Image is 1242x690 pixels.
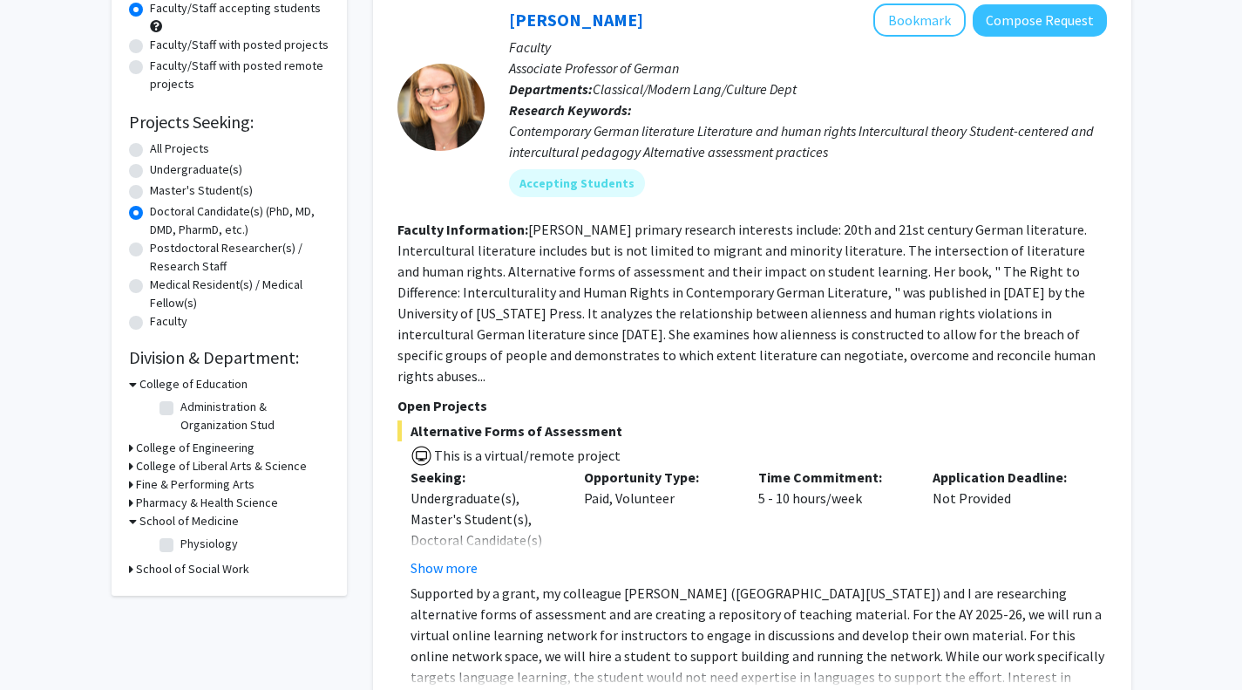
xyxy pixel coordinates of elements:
div: Not Provided [920,467,1094,578]
label: Faculty [150,312,187,331]
h3: Fine & Performing Arts [136,475,255,494]
label: Faculty/Staff with posted projects [150,36,329,54]
div: Contemporary German literature Literature and human rights Intercultural theory Student-centered ... [509,120,1107,162]
h3: College of Education [139,375,248,393]
label: Faculty/Staff with posted remote projects [150,57,329,93]
p: Time Commitment: [758,467,906,488]
p: Opportunity Type: [584,467,732,488]
label: Master's Student(s) [150,181,253,200]
button: Add Nicole Coleman to Bookmarks [873,3,966,37]
mat-chip: Accepting Students [509,169,645,197]
label: Doctoral Candidate(s) (PhD, MD, DMD, PharmD, etc.) [150,202,329,239]
b: Research Keywords: [509,101,632,119]
h2: Division & Department: [129,347,329,368]
p: Associate Professor of German [509,58,1107,79]
span: This is a virtual/remote project [432,447,621,464]
a: [PERSON_NAME] [509,9,643,31]
h3: School of Social Work [136,560,249,578]
h2: Projects Seeking: [129,112,329,133]
p: Application Deadline: [933,467,1081,488]
div: Undergraduate(s), Master's Student(s), Doctoral Candidate(s) (PhD, MD, DMD, PharmD, etc.) [411,488,559,592]
h3: College of Engineering [136,439,255,457]
span: Alternative Forms of Assessment [397,420,1107,441]
label: Undergraduate(s) [150,161,242,179]
fg-read-more: [PERSON_NAME] primary research interests include: 20th and 21st century German literature. Interc... [397,221,1096,385]
label: Administration & Organization Stud [180,398,325,434]
h3: College of Liberal Arts & Science [136,457,307,475]
div: Paid, Volunteer [571,467,745,578]
span: Classical/Modern Lang/Culture Dept [593,80,797,98]
p: Faculty [509,37,1107,58]
label: Medical Resident(s) / Medical Fellow(s) [150,276,329,312]
button: Compose Request to Nicole Coleman [973,4,1107,37]
h3: School of Medicine [139,512,239,530]
button: Show more [411,557,478,578]
b: Departments: [509,80,593,98]
label: Postdoctoral Researcher(s) / Research Staff [150,239,329,276]
label: Physiology [180,535,238,553]
label: All Projects [150,140,209,158]
h3: Pharmacy & Health Science [136,494,278,512]
div: 5 - 10 hours/week [745,467,920,578]
p: Seeking: [411,467,559,488]
b: Faculty Information: [397,221,528,238]
iframe: Chat [13,611,74,677]
p: Open Projects [397,395,1107,416]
